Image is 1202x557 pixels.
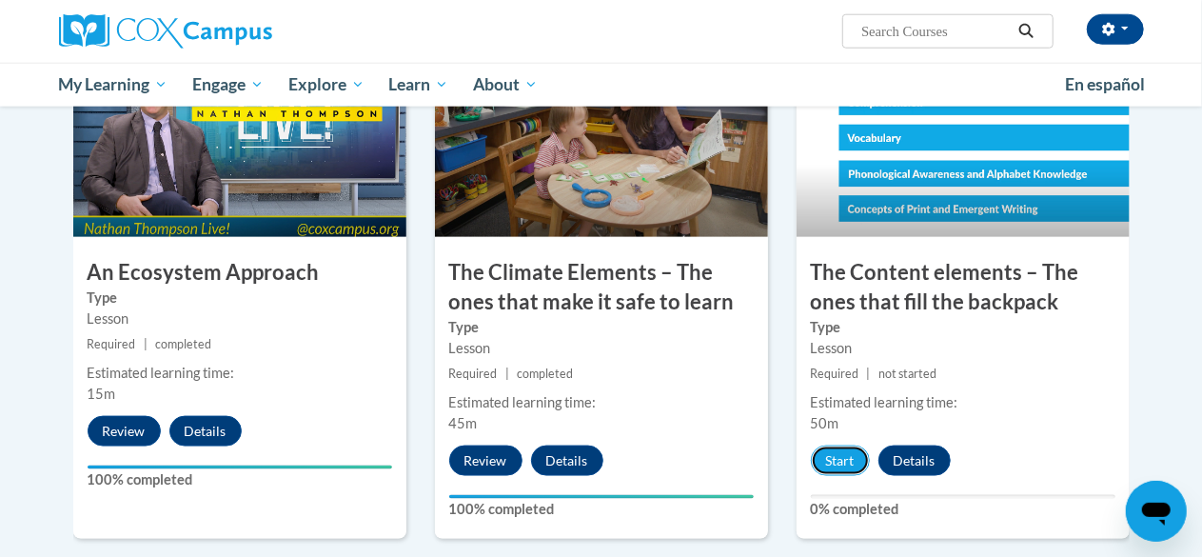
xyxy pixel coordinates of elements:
[449,317,754,338] label: Type
[811,338,1115,359] div: Lesson
[449,392,754,413] div: Estimated learning time:
[388,73,448,96] span: Learn
[811,415,839,431] span: 50m
[449,415,478,431] span: 45m
[435,258,768,317] h3: The Climate Elements – The ones that make it safe to learn
[811,446,870,476] button: Start
[376,63,461,107] a: Learn
[797,258,1130,317] h3: The Content elements – The ones that fill the backpack
[88,386,116,402] span: 15m
[88,466,392,469] div: Your progress
[73,258,406,288] h3: An Ecosystem Approach
[88,469,392,490] label: 100% completed
[169,416,242,447] button: Details
[58,73,167,96] span: My Learning
[867,367,871,381] span: |
[435,47,768,237] img: Course Image
[811,392,1115,413] div: Estimated learning time:
[859,20,1012,43] input: Search Courses
[73,47,406,237] img: Course Image
[797,47,1130,237] img: Course Image
[1012,20,1040,43] button: Search
[59,14,272,49] img: Cox Campus
[449,338,754,359] div: Lesson
[449,367,498,381] span: Required
[288,73,365,96] span: Explore
[449,446,522,476] button: Review
[192,73,264,96] span: Engage
[1054,65,1158,105] a: En español
[88,363,392,384] div: Estimated learning time:
[878,367,936,381] span: not started
[1087,14,1144,45] button: Account Settings
[811,317,1115,338] label: Type
[88,288,392,308] label: Type
[155,337,211,351] span: completed
[1066,74,1146,94] span: En español
[811,367,859,381] span: Required
[517,367,573,381] span: completed
[180,63,276,107] a: Engage
[47,63,181,107] a: My Learning
[811,499,1115,520] label: 0% completed
[473,73,538,96] span: About
[1126,481,1187,542] iframe: Button to launch messaging window
[45,63,1158,107] div: Main menu
[461,63,550,107] a: About
[449,495,754,499] div: Your progress
[59,14,402,49] a: Cox Campus
[531,446,603,476] button: Details
[276,63,377,107] a: Explore
[88,308,392,329] div: Lesson
[88,416,161,447] button: Review
[144,337,148,351] span: |
[449,499,754,520] label: 100% completed
[505,367,509,381] span: |
[88,337,136,351] span: Required
[878,446,951,476] button: Details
